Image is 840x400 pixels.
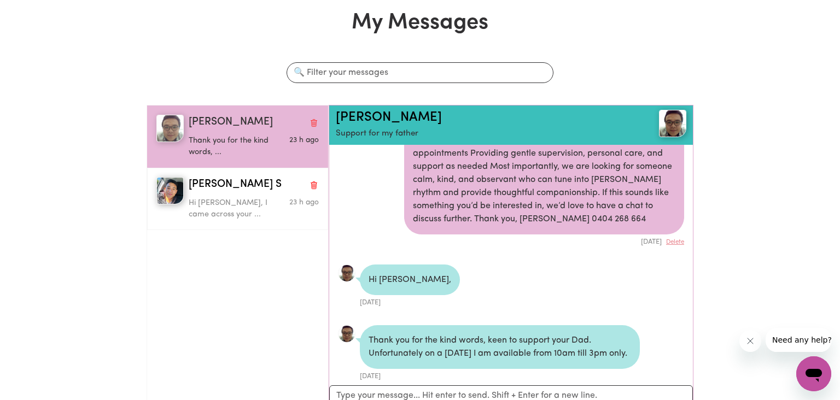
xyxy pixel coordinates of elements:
[289,137,319,144] span: Message sent on September 6, 2025
[189,177,282,193] span: [PERSON_NAME] S
[147,168,328,230] button: Ashley Jed S[PERSON_NAME] SDelete conversationHi [PERSON_NAME], I came across your ...Message sen...
[189,115,273,131] span: [PERSON_NAME]
[666,238,684,247] button: Delete
[360,295,460,308] div: [DATE]
[309,178,319,192] button: Delete conversation
[404,234,684,247] div: [DATE]
[338,264,355,282] a: View Carl Vincent G's profile
[360,325,640,369] div: Thank you for the kind words, keen to support your Dad. Unfortunately on a [DATE] I am available ...
[336,111,442,124] a: [PERSON_NAME]
[287,62,553,83] input: 🔍 Filter your messages
[628,110,686,137] a: Carl Vincent G
[156,177,184,204] img: Ashley Jed S
[766,328,831,352] iframe: Message from company
[147,10,693,36] h1: My Messages
[338,264,355,282] img: 6468E57AFFDA6F4E2ACC61CEBF7C297D_avatar_blob
[338,325,355,343] img: 6468E57AFFDA6F4E2ACC61CEBF7C297D_avatar_blob
[360,264,460,295] div: Hi [PERSON_NAME],
[7,8,66,16] span: Need any help?
[189,135,276,158] p: Thank you for the kind words, ...
[189,197,276,221] p: Hi [PERSON_NAME], I came across your ...
[289,199,319,206] span: Message sent on September 6, 2025
[796,356,831,391] iframe: Button to launch messaging window
[156,115,184,142] img: Carl Vincent G
[739,330,761,352] iframe: Close message
[360,369,640,381] div: [DATE]
[336,128,628,140] p: Support for my father
[659,110,686,137] img: View Carl Vincent G's profile
[309,115,319,130] button: Delete conversation
[147,105,328,168] button: Carl Vincent G[PERSON_NAME]Delete conversationThank you for the kind words, ...Message sent on Se...
[338,325,355,343] a: View Carl Vincent G's profile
